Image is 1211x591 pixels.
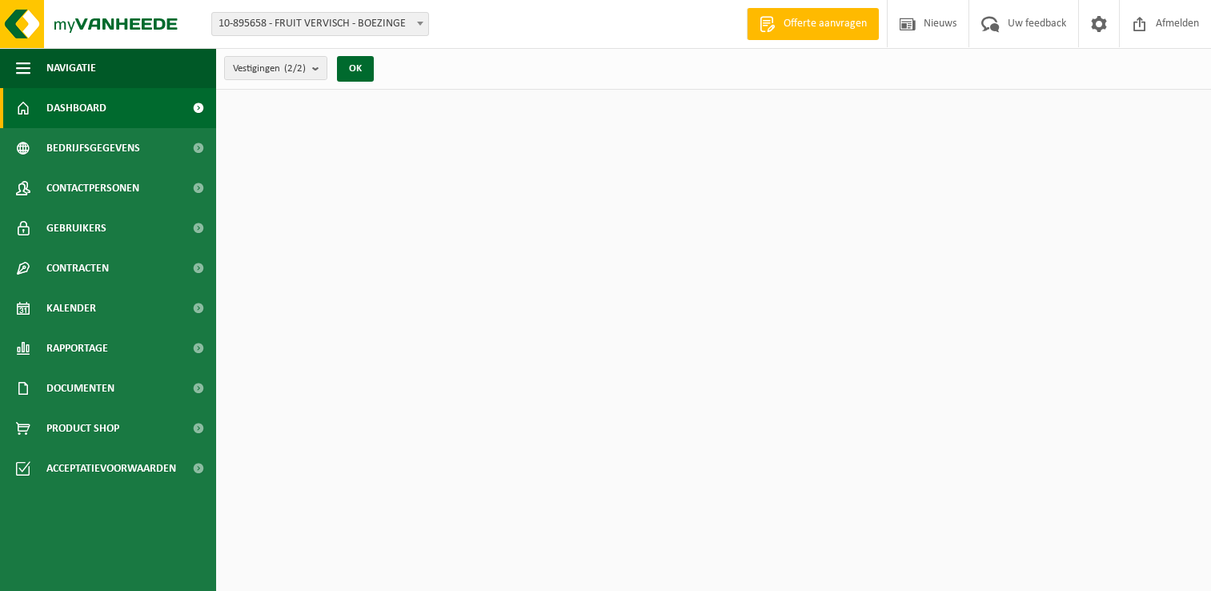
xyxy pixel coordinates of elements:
button: OK [337,56,374,82]
span: Kalender [46,288,96,328]
span: Vestigingen [233,57,306,81]
count: (2/2) [284,63,306,74]
span: Documenten [46,368,114,408]
span: Contracten [46,248,109,288]
span: Bedrijfsgegevens [46,128,140,168]
span: Contactpersonen [46,168,139,208]
a: Offerte aanvragen [747,8,879,40]
span: 10-895658 - FRUIT VERVISCH - BOEZINGE [211,12,429,36]
span: 10-895658 - FRUIT VERVISCH - BOEZINGE [212,13,428,35]
span: Acceptatievoorwaarden [46,448,176,488]
span: Product Shop [46,408,119,448]
button: Vestigingen(2/2) [224,56,327,80]
span: Rapportage [46,328,108,368]
span: Dashboard [46,88,106,128]
span: Offerte aanvragen [780,16,871,32]
span: Navigatie [46,48,96,88]
span: Gebruikers [46,208,106,248]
